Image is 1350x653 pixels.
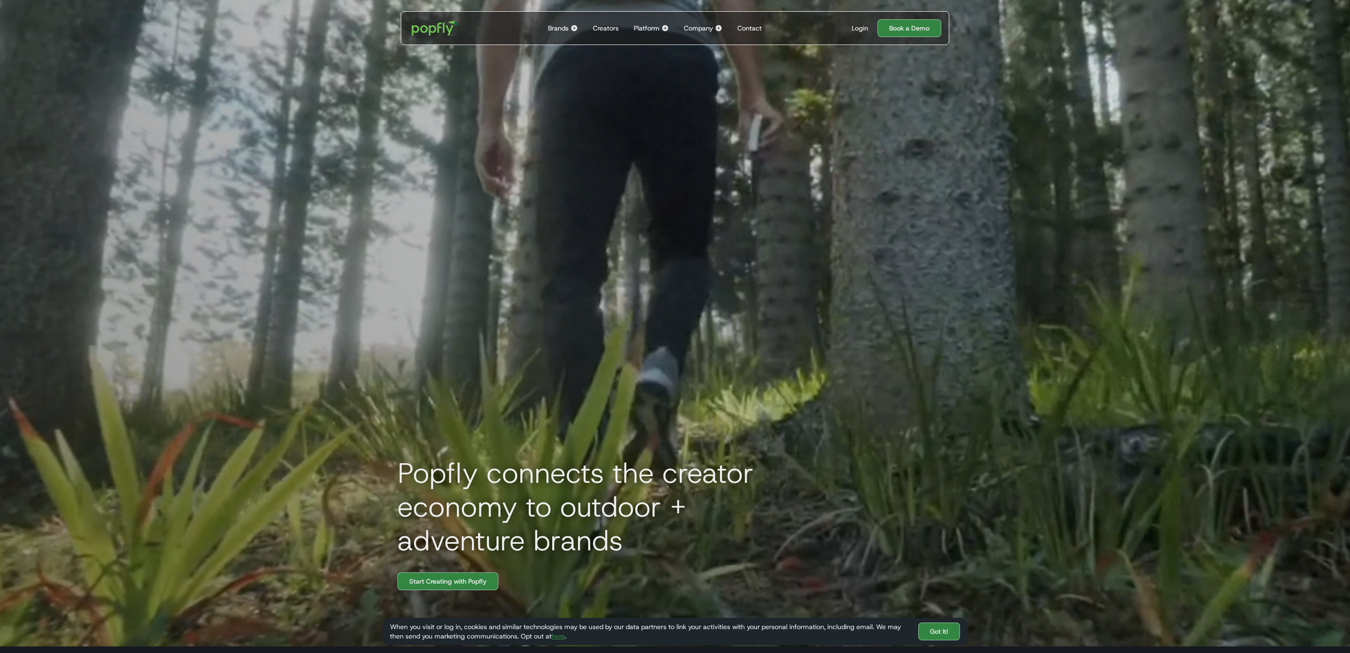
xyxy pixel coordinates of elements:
[918,623,960,640] a: Got It!
[734,12,765,45] a: Contact
[684,23,713,33] div: Company
[548,23,569,33] div: Brands
[390,456,812,557] h1: Popfly connects the creator economy to outdoor + adventure brands
[634,23,660,33] div: Platform
[589,12,622,45] a: Creators
[737,23,762,33] div: Contact
[552,632,565,640] a: here
[852,23,868,33] div: Login
[405,14,465,42] a: home
[397,572,498,590] a: Start Creating with Popfly
[390,622,911,641] div: When you visit or log in, cookies and similar technologies may be used by our data partners to li...
[877,19,941,37] a: Book a Demo
[848,23,872,33] a: Login
[593,23,619,33] div: Creators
